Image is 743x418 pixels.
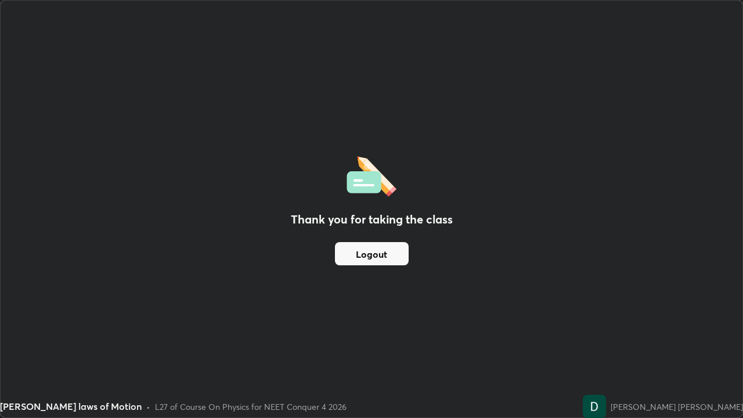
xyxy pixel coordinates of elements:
div: [PERSON_NAME] [PERSON_NAME] [611,401,743,413]
h2: Thank you for taking the class [291,211,453,228]
img: offlineFeedback.1438e8b3.svg [347,153,396,197]
button: Logout [335,242,409,265]
img: f073bd56f9384c8bb425639622a869c1.jpg [583,395,606,418]
div: L27 of Course On Physics for NEET Conquer 4 2026 [155,401,347,413]
div: • [146,401,150,413]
